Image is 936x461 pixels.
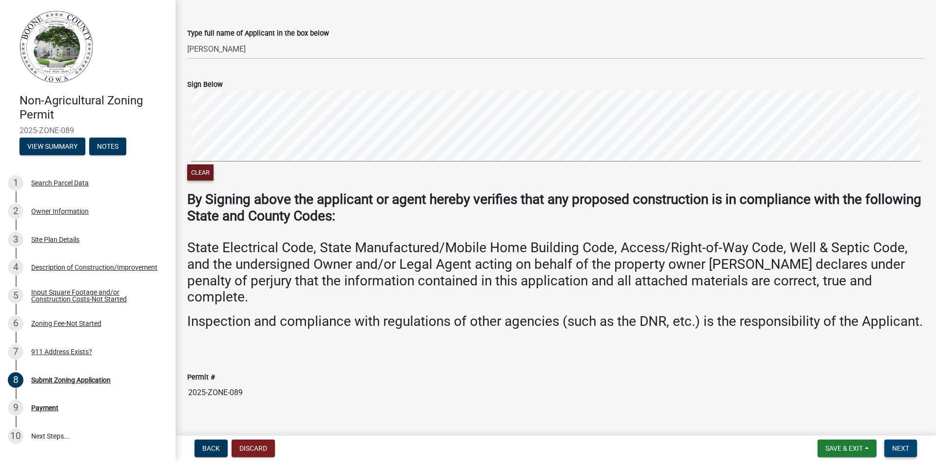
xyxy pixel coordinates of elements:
[19,138,85,155] button: View Summary
[19,143,85,151] wm-modal-confirm: Summary
[89,138,126,155] button: Notes
[8,400,23,416] div: 9
[31,208,89,215] div: Owner Information
[8,203,23,219] div: 2
[195,440,228,457] button: Back
[31,236,79,243] div: Site Plan Details
[31,377,111,383] div: Submit Zoning Application
[31,264,157,271] div: Description of Construction/Improvement
[31,348,92,355] div: 911 Address Exists?
[892,444,909,452] span: Next
[31,180,89,186] div: Search Parcel Data
[187,164,214,180] button: Clear
[187,30,329,37] label: Type full name of Applicant in the box below
[19,94,168,122] h4: Non-Agricultural Zoning Permit
[31,320,101,327] div: Zoning Fee-Not Started
[884,440,917,457] button: Next
[19,10,94,83] img: Boone County, Iowa
[8,288,23,303] div: 5
[19,126,156,135] span: 2025-ZONE-089
[89,143,126,151] wm-modal-confirm: Notes
[202,444,220,452] span: Back
[187,240,924,305] h3: State Electrical Code, State Manufactured/Mobile Home Building Code, Access/Right-of-Way Code, We...
[187,374,215,381] label: Permit #
[8,232,23,247] div: 3
[825,444,863,452] span: Save & Exit
[8,372,23,388] div: 8
[8,316,23,331] div: 6
[187,313,924,330] h3: Inspection and compliance with regulations of other agencies (such as the DNR, etc.) is the respo...
[8,175,23,191] div: 1
[31,289,160,302] div: Input Square Footage and/or Construction Costs-Not Started
[8,344,23,360] div: 7
[8,260,23,275] div: 4
[187,81,223,88] label: Sign Below
[232,440,275,457] button: Discard
[818,440,877,457] button: Save & Exit
[8,428,23,444] div: 10
[31,404,58,411] div: Payment
[187,191,921,224] b: By Signing above the applicant or agent hereby verifies that any proposed construction is in comp...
